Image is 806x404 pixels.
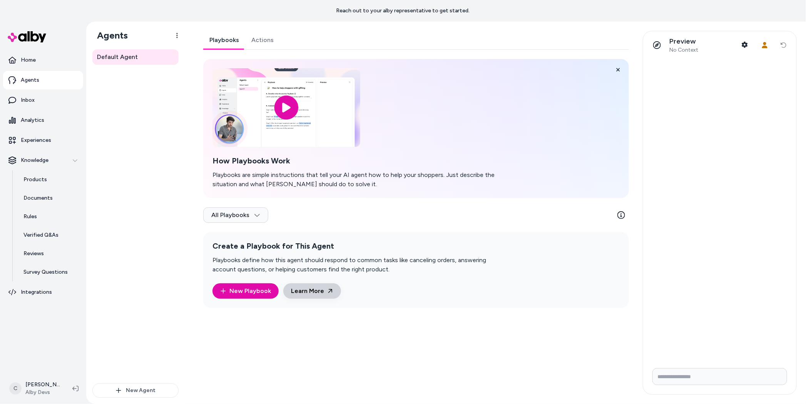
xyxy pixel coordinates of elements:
[23,268,68,276] p: Survey Questions
[16,207,83,226] a: Rules
[283,283,341,299] a: Learn More
[92,49,179,65] a: Default Agent
[669,47,698,54] span: No Context
[3,131,83,150] a: Experiences
[21,288,52,296] p: Integrations
[212,283,279,299] button: New Playbook
[8,31,46,42] img: alby Logo
[3,151,83,170] button: Knowledge
[336,7,470,15] p: Reach out to your alby representative to get started.
[212,156,508,166] h2: How Playbooks Work
[21,76,39,84] p: Agents
[23,176,47,183] p: Products
[245,31,280,49] a: Actions
[25,389,60,396] span: Alby Devs
[212,256,508,274] p: Playbooks define how this agent should respond to common tasks like canceling orders, answering a...
[5,376,66,401] button: C[PERSON_NAME]Alby Devs
[203,31,245,49] a: Playbooks
[21,136,51,144] p: Experiences
[16,226,83,244] a: Verified Q&As
[16,263,83,281] a: Survey Questions
[3,71,83,89] a: Agents
[23,194,53,202] p: Documents
[97,52,138,62] span: Default Agent
[21,96,35,104] p: Inbox
[23,213,37,221] p: Rules
[3,283,83,301] a: Integrations
[21,116,44,124] p: Analytics
[23,231,59,239] p: Verified Q&As
[220,286,271,296] a: New Playbook
[3,91,83,109] a: Inbox
[16,170,83,189] a: Products
[212,170,508,189] p: Playbooks are simple instructions that tell your AI agent how to help your shoppers. Just describ...
[3,51,83,69] a: Home
[669,37,698,46] p: Preview
[23,250,44,258] p: Reviews
[652,368,787,385] input: Write your prompt here
[21,157,48,164] p: Knowledge
[91,30,128,41] h1: Agents
[212,241,508,251] h2: Create a Playbook for This Agent
[203,207,268,223] button: All Playbooks
[25,381,60,389] p: [PERSON_NAME]
[16,189,83,207] a: Documents
[16,244,83,263] a: Reviews
[21,56,36,64] p: Home
[92,383,179,398] button: New Agent
[3,111,83,130] a: Analytics
[211,211,260,219] span: All Playbooks
[9,382,22,395] span: C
